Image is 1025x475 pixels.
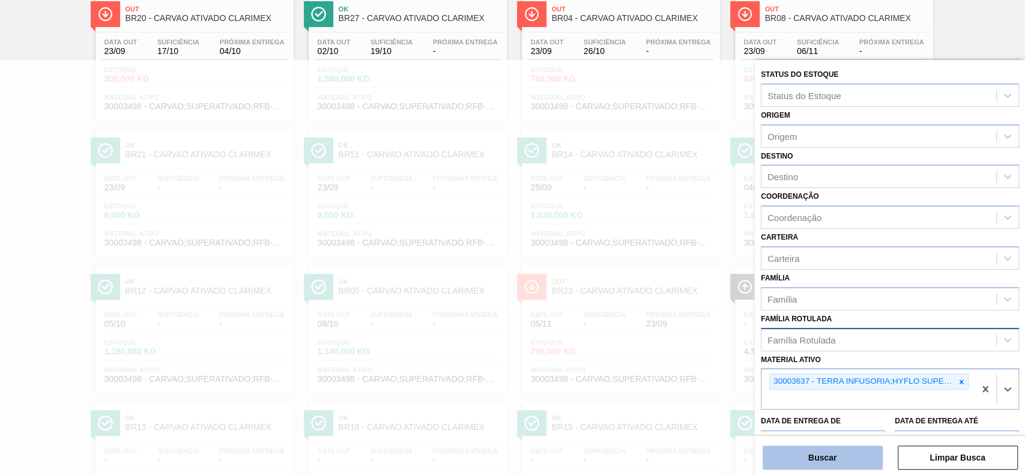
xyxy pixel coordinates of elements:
[767,172,798,182] div: Destino
[765,5,927,13] span: Out
[767,213,821,223] div: Coordenação
[744,47,777,56] span: 23/09
[318,47,351,56] span: 02/10
[584,47,626,56] span: 26/10
[584,38,626,46] span: Suficiência
[318,38,351,46] span: Data out
[220,38,285,46] span: Próxima Entrega
[552,14,714,23] span: BR04 - CARVAO ATIVADO CLARIMEX
[761,70,838,79] label: Status do Estoque
[761,192,819,201] label: Coordenação
[220,47,285,56] span: 04/10
[433,47,498,56] span: -
[104,47,138,56] span: 23/09
[797,38,839,46] span: Suficiência
[767,131,797,141] div: Origem
[531,38,564,46] span: Data out
[125,5,288,13] span: Out
[895,430,1019,454] input: dd/mm/yyyy
[761,355,821,364] label: Material ativo
[761,430,885,454] input: dd/mm/yyyy
[737,7,752,22] img: Ícone
[104,38,138,46] span: Data out
[767,90,841,100] div: Status do Estoque
[370,38,413,46] span: Suficiência
[859,47,924,56] span: -
[767,253,799,263] div: Carteira
[761,417,841,425] label: Data de Entrega de
[157,38,199,46] span: Suficiência
[552,5,714,13] span: Out
[761,111,790,120] label: Origem
[311,7,326,22] img: Ícone
[646,47,711,56] span: -
[157,47,199,56] span: 17/10
[433,38,498,46] span: Próxima Entrega
[797,47,839,56] span: 06/11
[761,233,798,241] label: Carteira
[767,334,835,345] div: Família Rotulada
[339,5,501,13] span: Ok
[761,274,790,282] label: Família
[98,7,113,22] img: Ícone
[744,38,777,46] span: Data out
[765,14,927,23] span: BR08 - CARVAO ATIVADO CLARIMEX
[646,38,711,46] span: Próxima Entrega
[524,7,539,22] img: Ícone
[761,152,793,160] label: Destino
[859,38,924,46] span: Próxima Entrega
[767,294,797,304] div: Família
[370,47,413,56] span: 19/10
[339,14,501,23] span: BR27 - CARVAO ATIVADO CLARIMEX
[531,47,564,56] span: 23/09
[895,417,978,425] label: Data de Entrega até
[770,374,955,389] div: 30003637 - TERRA INFUSORIA;HYFLO SUPER CEL
[761,315,832,323] label: Família Rotulada
[125,14,288,23] span: BR20 - CARVAO ATIVADO CLARIMEX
